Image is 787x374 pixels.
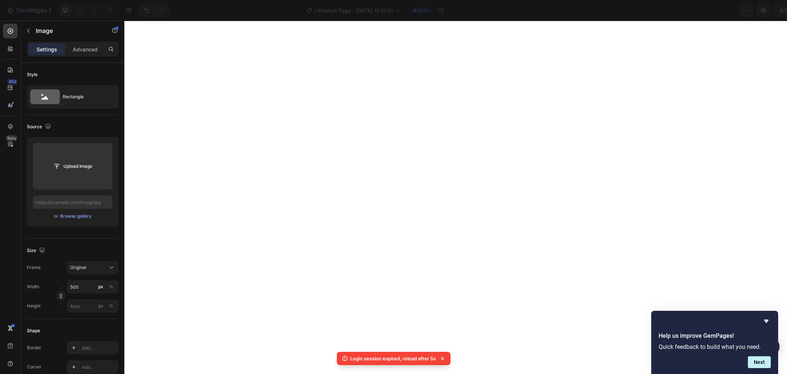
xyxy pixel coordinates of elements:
[27,344,41,351] div: Border
[6,135,18,141] div: Beta
[27,283,39,290] label: Width
[27,264,41,271] label: Frame
[73,45,98,53] p: Advanced
[98,283,103,290] div: px
[63,88,108,105] div: Rectangle
[693,7,705,14] span: Save
[350,355,436,362] p: Login session expired, reload after 5s
[659,331,771,340] h2: Help us improve GemPages!
[67,261,118,274] button: Original
[27,71,38,78] div: Style
[124,21,787,374] iframe: Design area
[54,212,58,221] span: or
[109,283,113,290] div: %
[611,3,683,18] button: 0 product assigned
[714,3,784,18] button: Upgrade to publish
[96,282,105,291] button: %
[3,3,55,18] button: 7
[762,317,771,326] button: Hide survey
[109,303,113,309] div: %
[27,303,41,309] label: Height
[48,6,52,15] p: 7
[96,302,105,310] button: %
[37,45,57,53] p: Settings
[748,356,771,368] button: Next question
[7,79,18,85] div: 450
[418,7,429,14] span: Draft
[47,160,99,173] button: Upload Image
[720,7,778,14] div: Upgrade to publish
[659,343,771,350] p: Quick feedback to build what you need.
[618,7,667,14] span: 0 product assigned
[659,317,771,368] div: Help us improve GemPages!
[27,122,52,132] div: Source
[36,26,99,35] p: Image
[67,299,118,313] input: px%
[60,213,92,220] div: Browse gallery
[82,364,117,371] div: Add...
[98,303,103,309] div: px
[60,212,92,220] button: Browse gallery
[107,302,115,310] button: px
[67,280,118,293] input: px%
[70,264,86,271] span: Original
[139,3,169,18] div: Undo/Redo
[314,7,316,14] span: /
[82,345,117,351] div: Add...
[686,3,711,18] button: Save
[33,195,113,209] input: https://example.com/image.jpg
[27,364,42,370] div: Corner
[27,246,46,256] div: Size
[318,7,393,14] span: Product Page - [DATE] 15:15:01
[107,282,115,291] button: px
[27,327,40,334] div: Shape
